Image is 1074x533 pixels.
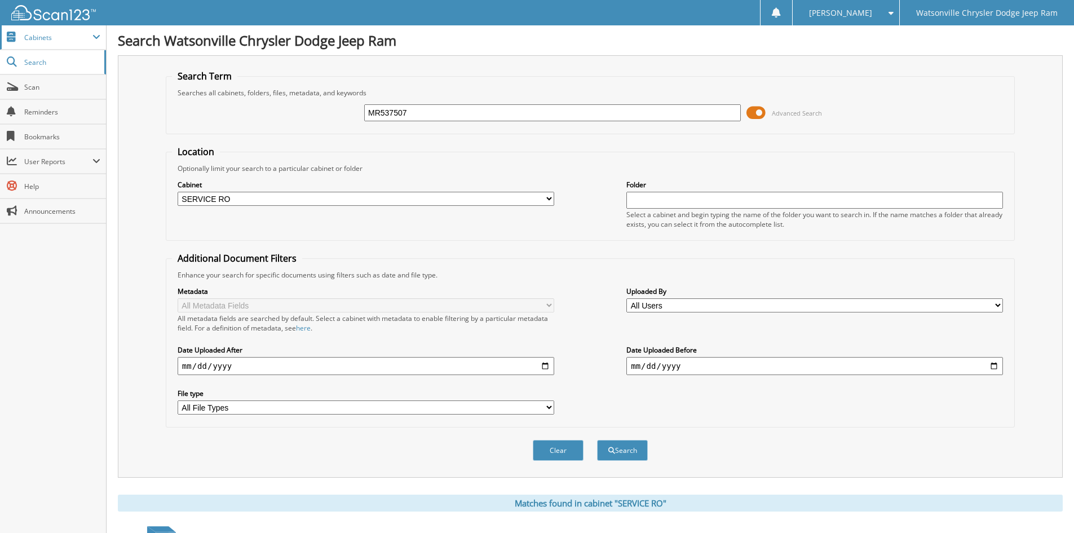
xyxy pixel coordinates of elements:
[597,440,648,461] button: Search
[1018,479,1074,533] iframe: Chat Widget
[172,252,302,265] legend: Additional Document Filters
[626,357,1003,375] input: end
[178,314,554,333] div: All metadata fields are searched by default. Select a cabinet with metadata to enable filtering b...
[916,10,1058,16] span: Watsonville Chrysler Dodge Jeep Ram
[24,33,92,42] span: Cabinets
[24,182,100,191] span: Help
[296,323,311,333] a: here
[24,107,100,117] span: Reminders
[626,345,1003,355] label: Date Uploaded Before
[118,495,1063,512] div: Matches found in cabinet "SERVICE RO"
[178,345,554,355] label: Date Uploaded After
[178,389,554,398] label: File type
[772,109,822,117] span: Advanced Search
[172,88,1009,98] div: Searches all cabinets, folders, files, metadata, and keywords
[178,287,554,296] label: Metadata
[24,206,100,216] span: Announcements
[11,5,96,20] img: scan123-logo-white.svg
[24,132,100,142] span: Bookmarks
[24,157,92,166] span: User Reports
[118,31,1063,50] h1: Search Watsonville Chrysler Dodge Jeep Ram
[172,146,220,158] legend: Location
[809,10,872,16] span: [PERSON_NAME]
[626,287,1003,296] label: Uploaded By
[24,82,100,92] span: Scan
[24,58,99,67] span: Search
[626,180,1003,190] label: Folder
[172,70,237,82] legend: Search Term
[172,270,1009,280] div: Enhance your search for specific documents using filters such as date and file type.
[533,440,584,461] button: Clear
[178,180,554,190] label: Cabinet
[626,210,1003,229] div: Select a cabinet and begin typing the name of the folder you want to search in. If the name match...
[172,164,1009,173] div: Optionally limit your search to a particular cabinet or folder
[178,357,554,375] input: start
